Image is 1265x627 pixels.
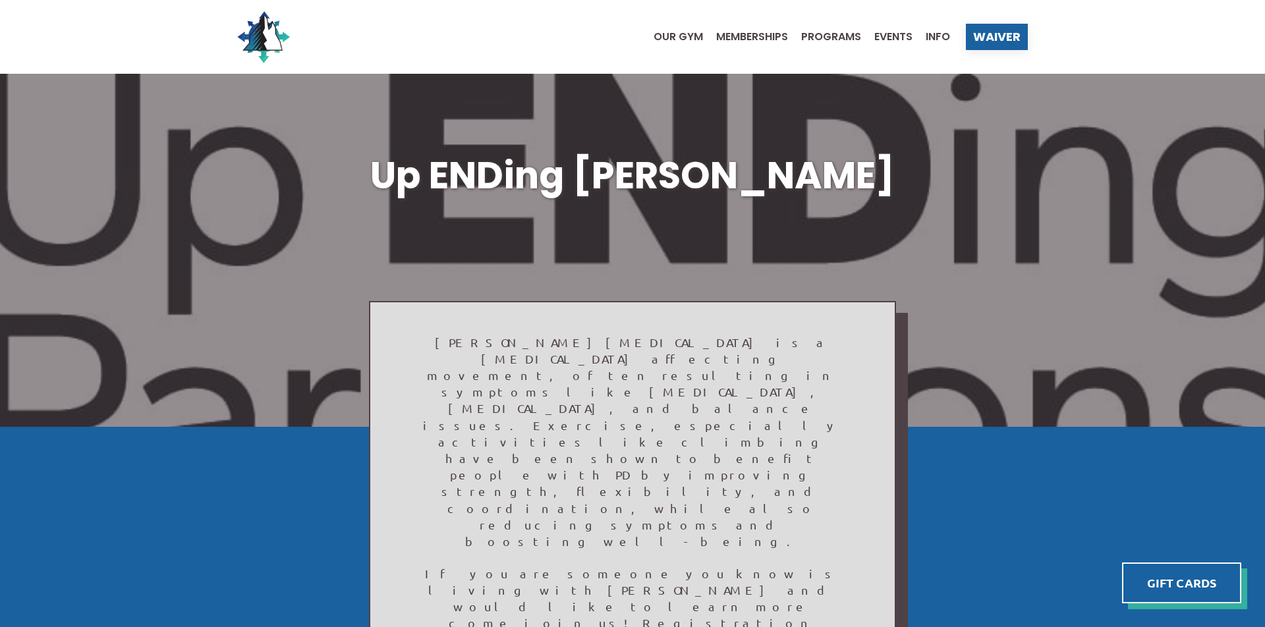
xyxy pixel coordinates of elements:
[874,32,913,42] span: Events
[418,334,847,549] p: [PERSON_NAME][MEDICAL_DATA] is a [MEDICAL_DATA] affecting movement, often resulting in symptoms l...
[788,32,861,42] a: Programs
[926,32,950,42] span: Info
[861,32,913,42] a: Events
[237,150,1028,202] h1: Up ENDing [PERSON_NAME]
[703,32,788,42] a: Memberships
[237,11,290,63] img: North Wall Logo
[801,32,861,42] span: Programs
[640,32,703,42] a: Our Gym
[913,32,950,42] a: Info
[973,31,1021,43] span: Waiver
[654,32,703,42] span: Our Gym
[966,24,1028,50] a: Waiver
[716,32,788,42] span: Memberships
